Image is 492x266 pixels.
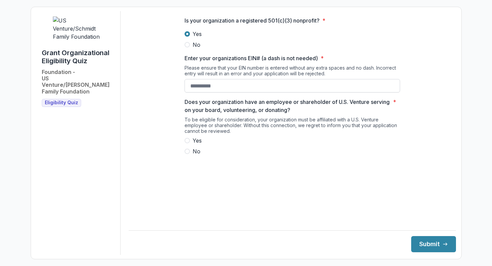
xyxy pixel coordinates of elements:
span: Yes [193,137,202,145]
button: Submit [411,236,456,252]
h2: Foundation - US Venture/[PERSON_NAME] Family Foundation [42,69,115,95]
h1: Grant Organizational Eligibility Quiz [42,49,115,65]
p: Does your organization have an employee or shareholder of U.S. Venture serving on your board, vol... [185,98,390,114]
div: To be eligible for consideration, your organization must be affiliated with a U.S. Venture employ... [185,117,400,137]
span: Eligibility Quiz [45,100,78,106]
p: Enter your organizations EIN# (a dash is not needed) [185,54,318,62]
span: No [193,147,200,155]
p: Is your organization a registered 501(c)(3) nonprofit? [185,16,320,25]
span: Yes [193,30,202,38]
span: No [193,41,200,49]
img: US Venture/Schmidt Family Foundation [53,16,103,41]
div: Please ensure that your EIN number is entered without any extra spaces and no dash. Incorrect ent... [185,65,400,79]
